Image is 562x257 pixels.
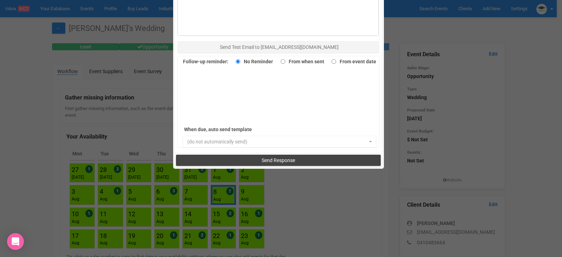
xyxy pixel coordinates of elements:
span: Send Test Email to [EMAIL_ADDRESS][DOMAIN_NAME] [220,44,339,50]
span: (do not automatically send) [187,138,368,145]
label: No Reminder [232,57,273,66]
label: From when sent [277,57,324,66]
label: When due, auto send template [184,124,282,134]
div: Open Intercom Messenger [7,233,24,250]
label: From event date [328,57,376,66]
span: Send Response [262,158,295,163]
label: Follow-up reminder: [183,57,228,66]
